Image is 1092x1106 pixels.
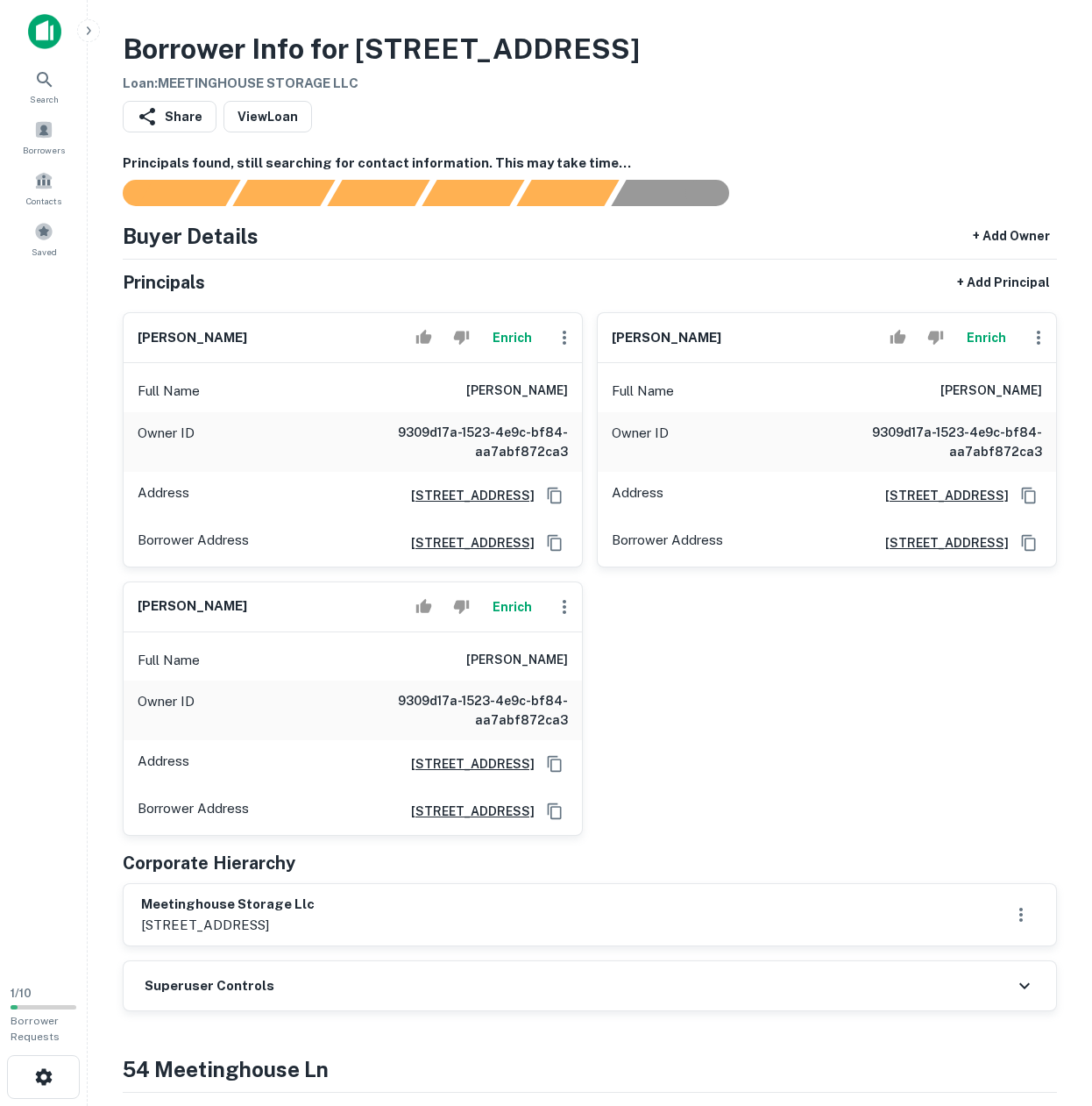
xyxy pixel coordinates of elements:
h6: meetinghouse storage llc [141,895,315,915]
h6: Loan : MEETINGHOUSE STORAGE LLC [123,74,640,94]
img: capitalize-icon.png [28,14,61,49]
p: Owner ID [138,691,195,730]
a: ViewLoan [223,101,312,132]
button: Copy Address [542,530,568,556]
span: Contacts [26,194,61,208]
a: [STREET_ADDRESS] [871,486,1009,505]
button: + Add Owner [966,220,1057,252]
h3: Borrower Info for [STREET_ADDRESS] [123,28,640,70]
div: Principals found, still searching for contact information. This may take time... [516,180,619,206]
button: Copy Address [542,482,568,509]
span: Borrowers [23,143,65,157]
h6: [PERSON_NAME] [466,650,568,671]
h6: 9309d17a-1523-4e9c-bf84-aa7abf872ca3 [832,423,1042,461]
h6: [PERSON_NAME] [940,381,1042,402]
button: Enrich [958,320,1014,355]
h4: Buyer Details [123,220,259,252]
h6: 9309d17a-1523-4e9c-bf84-aa7abf872ca3 [358,423,568,461]
a: [STREET_ADDRESS] [871,533,1009,553]
span: Search [30,92,59,106]
h5: Principals [123,269,205,296]
div: Principals found, AI now looking for contact information... [422,180,524,206]
div: AI fulfillment process complete. [612,180,750,206]
h6: [PERSON_NAME] [612,328,721,348]
h6: [PERSON_NAME] [466,381,568,402]
span: Saved [32,245,57,259]
p: Full Name [612,381,674,402]
a: Borrowers [5,113,82,161]
button: Copy Address [1016,482,1042,509]
h6: [PERSON_NAME] [138,328,247,348]
button: Reject [446,589,477,624]
a: [STREET_ADDRESS] [397,486,535,505]
button: Accept [408,320,439,355]
a: Search [5,62,82,110]
button: Share [123,101,216,132]
h6: Principals found, still searching for contact information. This may take time... [123,153,1057,174]
h4: 54 meetinghouse ln [123,1053,1057,1085]
h6: Superuser Controls [145,976,274,996]
p: Borrower Address [612,530,723,556]
p: Borrower Address [138,798,249,824]
button: Accept [883,320,913,355]
p: Borrower Address [138,530,249,556]
button: Copy Address [542,751,568,777]
button: Reject [446,320,477,355]
a: [STREET_ADDRESS] [397,533,535,553]
button: Copy Address [1016,530,1042,556]
a: Saved [5,215,82,262]
button: + Add Principal [950,267,1057,298]
button: Copy Address [542,798,568,824]
p: Full Name [138,381,200,402]
p: Owner ID [138,423,195,461]
button: Accept [408,589,439,624]
p: Full Name [138,650,200,671]
button: Reject [920,320,951,355]
iframe: Chat Widget [1004,966,1092,1050]
p: Address [138,482,189,509]
button: Enrich [484,320,540,355]
p: Owner ID [612,423,669,461]
div: Documents found, AI parsing details... [327,180,429,206]
a: [STREET_ADDRESS] [397,802,535,821]
span: Borrower Requests [11,1015,60,1043]
p: Address [612,482,663,509]
button: Enrich [484,589,540,624]
a: Contacts [5,164,82,211]
p: [STREET_ADDRESS] [141,915,315,936]
h5: Corporate Hierarchy [123,850,295,876]
a: [STREET_ADDRESS] [397,754,535,774]
div: Your request is received and processing... [232,180,335,206]
span: 1 / 10 [11,987,32,1000]
div: Sending borrower request to AI... [102,180,233,206]
p: Address [138,751,189,777]
h6: 9309d17a-1523-4e9c-bf84-aa7abf872ca3 [358,691,568,730]
h6: [PERSON_NAME] [138,596,247,617]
